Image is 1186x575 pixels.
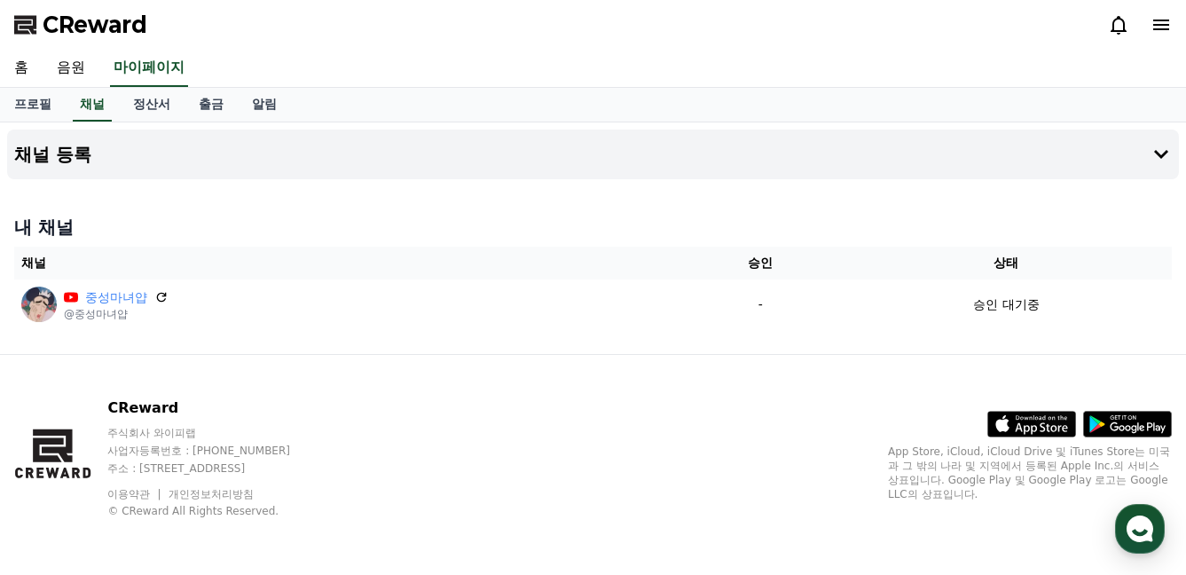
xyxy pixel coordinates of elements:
a: 알림 [238,88,291,122]
a: 개인정보처리방침 [169,488,254,500]
p: App Store, iCloud, iCloud Drive 및 iTunes Store는 미국과 그 밖의 나라 및 지역에서 등록된 Apple Inc.의 서비스 상표입니다. Goo... [888,445,1172,501]
a: 이용약관 [107,488,163,500]
a: 마이페이지 [110,50,188,87]
a: 중성마녀얍 [85,288,147,307]
p: 사업자등록번호 : [PHONE_NUMBER] [107,444,324,458]
p: - [687,295,834,314]
a: 출금 [185,88,238,122]
th: 채널 [14,247,680,280]
p: 승인 대기중 [973,295,1039,314]
a: 음원 [43,50,99,87]
p: 주소 : [STREET_ADDRESS] [107,461,324,476]
h4: 내 채널 [14,215,1172,240]
h4: 채널 등록 [14,145,91,164]
img: 중성마녀얍 [21,287,57,322]
th: 승인 [680,247,841,280]
th: 상태 [841,247,1172,280]
button: 채널 등록 [7,130,1179,179]
a: CReward [14,11,147,39]
a: 정산서 [119,88,185,122]
p: 주식회사 와이피랩 [107,426,324,440]
a: 채널 [73,88,112,122]
p: CReward [107,398,324,419]
span: CReward [43,11,147,39]
p: © CReward All Rights Reserved. [107,504,324,518]
p: @중성마녀얍 [64,307,169,321]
